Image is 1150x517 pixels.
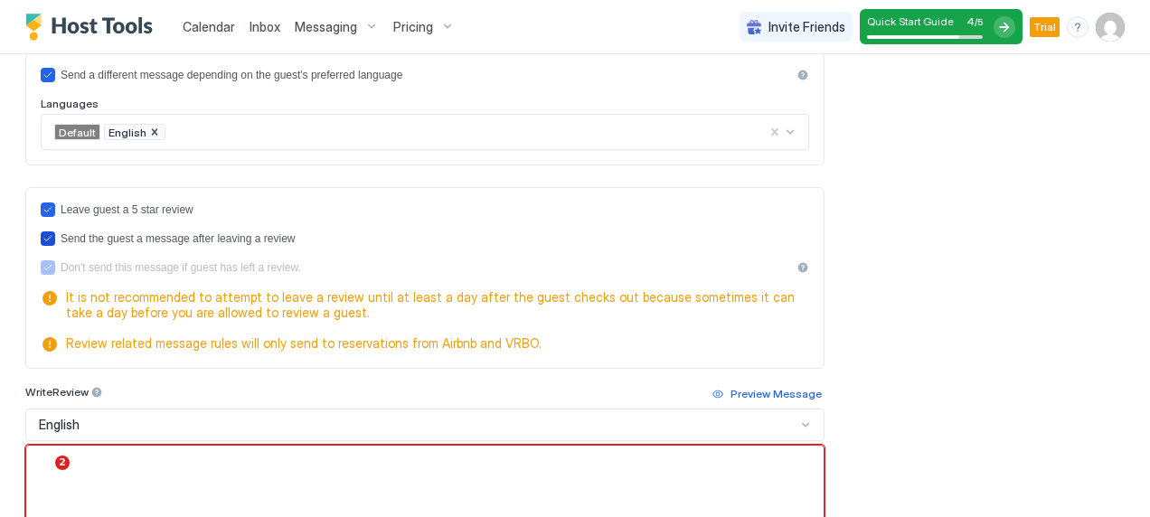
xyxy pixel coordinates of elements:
span: English [108,126,146,139]
div: sendMessageAfterLeavingReview [41,231,809,246]
span: English [39,417,80,433]
div: User profile [1096,13,1125,42]
iframe: Intercom live chat [18,456,61,499]
span: Pricing [393,19,433,35]
span: Languages [41,97,99,110]
span: It is not recommended to attempt to leave a review until at least a day after the guest checks ou... [66,289,802,321]
span: Default [59,126,96,139]
span: Inbox [250,19,280,34]
div: Leave guest a 5 star review [61,203,809,216]
span: Messaging [295,19,357,35]
span: / 5 [975,16,983,28]
div: Don't send this message if guest has left a review. [61,261,791,274]
span: Review related message rules will only send to reservations from Airbnb and VRBO. [66,335,802,352]
a: Calendar [183,17,235,36]
span: Calendar [183,19,235,34]
div: Remove English [148,125,161,139]
a: Host Tools Logo [25,14,161,41]
a: Inbox [250,17,280,36]
div: menu [1067,16,1089,38]
span: Invite Friends [768,19,845,35]
div: disableMessageAfterReview [41,260,809,275]
div: Send a different message depending on the guest's preferred language [61,69,791,81]
span: Write Review [25,385,89,399]
span: Quick Start Guide [867,14,954,28]
button: Preview Message [710,383,825,405]
div: Preview Message [731,386,822,402]
div: languagesEnabled [41,68,809,82]
span: Trial [1033,19,1056,35]
span: 4 [966,14,975,28]
div: Send the guest a message after leaving a review [61,232,809,245]
div: reviewEnabled [41,202,809,217]
span: 2 [55,456,70,470]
